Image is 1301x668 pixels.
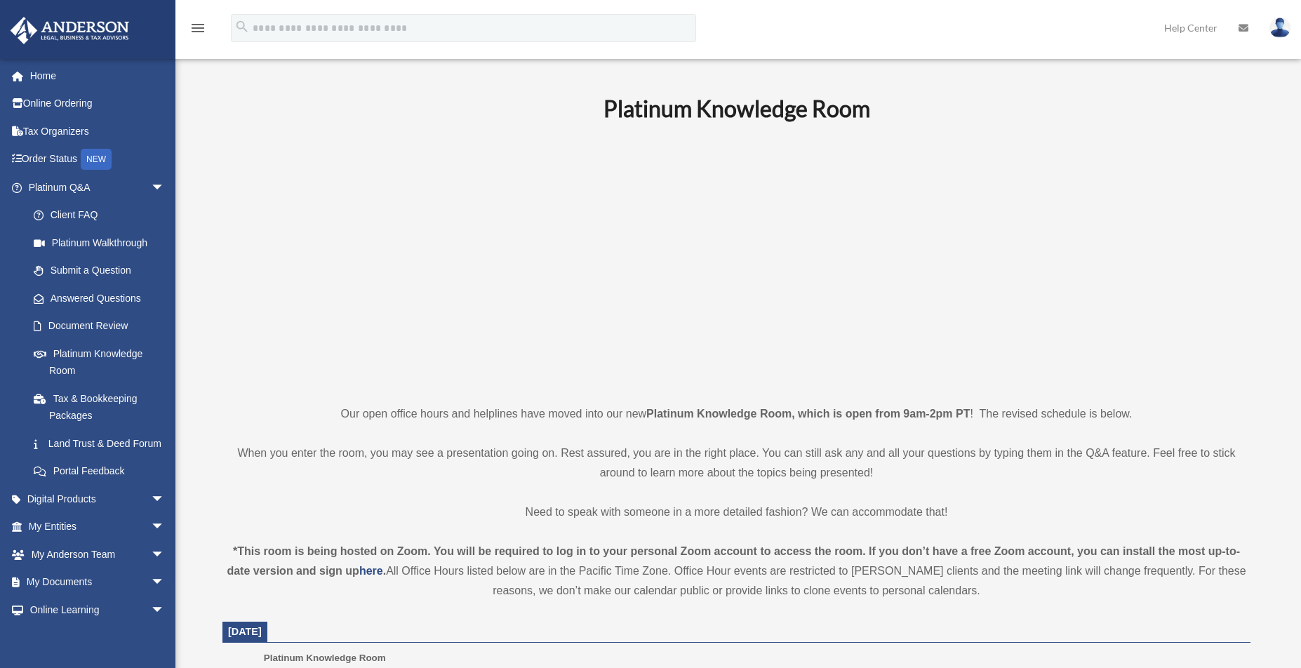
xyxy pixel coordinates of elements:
a: Online Learningarrow_drop_down [10,596,186,624]
div: All Office Hours listed below are in the Pacific Time Zone. Office Hour events are restricted to ... [222,542,1250,601]
a: Digital Productsarrow_drop_down [10,485,186,513]
a: Online Ordering [10,90,186,118]
img: User Pic [1269,18,1290,38]
a: here [359,565,383,577]
span: arrow_drop_down [151,173,179,202]
strong: Platinum Knowledge Room, which is open from 9am-2pm PT [646,408,970,420]
a: Answered Questions [20,284,186,312]
a: menu [189,25,206,36]
a: Submit a Question [20,257,186,285]
a: Tax Organizers [10,117,186,145]
a: Land Trust & Deed Forum [20,429,186,457]
span: arrow_drop_down [151,540,179,569]
span: arrow_drop_down [151,485,179,514]
span: arrow_drop_down [151,596,179,624]
a: Home [10,62,186,90]
i: search [234,19,250,34]
span: Platinum Knowledge Room [264,653,386,663]
p: Our open office hours and helplines have moved into our new ! The revised schedule is below. [222,404,1250,424]
p: Need to speak with someone in a more detailed fashion? We can accommodate that! [222,502,1250,522]
a: Tax & Bookkeeping Packages [20,385,186,429]
a: My Entitiesarrow_drop_down [10,513,186,541]
i: menu [189,20,206,36]
a: Platinum Knowledge Room [20,340,179,385]
span: arrow_drop_down [151,568,179,597]
span: [DATE] [228,626,262,637]
strong: *This room is being hosted on Zoom. You will be required to log in to your personal Zoom account ... [227,545,1240,577]
iframe: 231110_Toby_KnowledgeRoom [526,141,947,378]
a: Portal Feedback [20,457,186,486]
p: When you enter the room, you may see a presentation going on. Rest assured, you are in the right ... [222,443,1250,483]
a: My Anderson Teamarrow_drop_down [10,540,186,568]
a: Platinum Walkthrough [20,229,186,257]
strong: . [383,565,386,577]
a: Client FAQ [20,201,186,229]
b: Platinum Knowledge Room [603,95,870,122]
a: Order StatusNEW [10,145,186,174]
img: Anderson Advisors Platinum Portal [6,17,133,44]
span: arrow_drop_down [151,513,179,542]
a: Platinum Q&Aarrow_drop_down [10,173,186,201]
a: My Documentsarrow_drop_down [10,568,186,596]
a: Document Review [20,312,186,340]
div: NEW [81,149,112,170]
